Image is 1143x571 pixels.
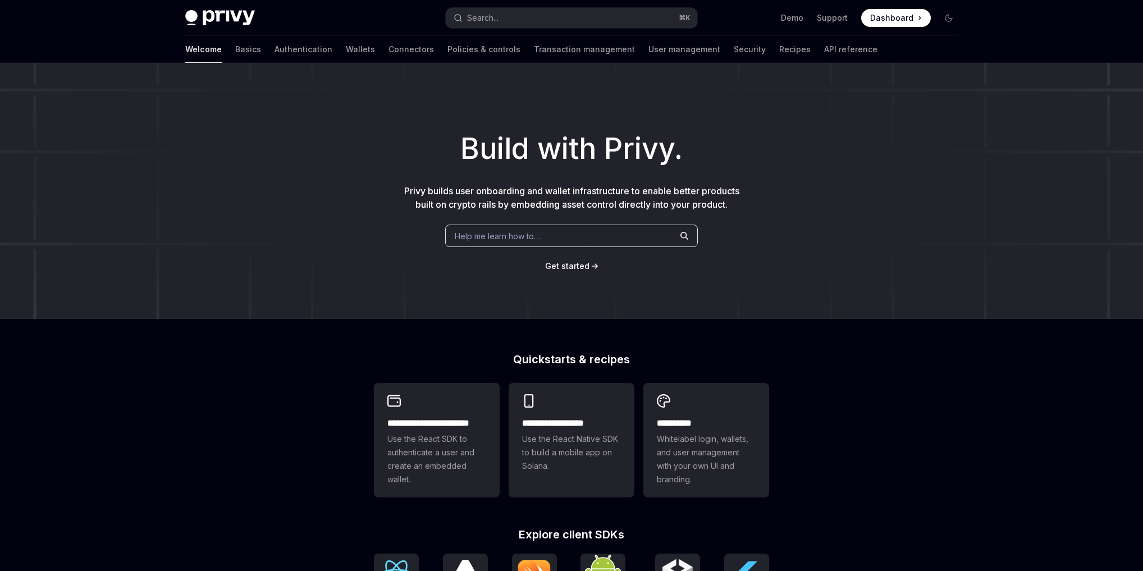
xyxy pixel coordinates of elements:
h2: Quickstarts & recipes [374,354,769,365]
a: Authentication [275,36,332,63]
a: Welcome [185,36,222,63]
a: Transaction management [534,36,635,63]
button: Search...⌘K [446,8,697,28]
a: Policies & controls [447,36,520,63]
a: Support [817,12,848,24]
a: Basics [235,36,261,63]
button: Toggle dark mode [940,9,958,27]
span: Whitelabel login, wallets, and user management with your own UI and branding. [657,432,756,486]
img: dark logo [185,10,255,26]
span: Use the React SDK to authenticate a user and create an embedded wallet. [387,432,486,486]
span: Get started [545,261,589,271]
a: Wallets [346,36,375,63]
span: Privy builds user onboarding and wallet infrastructure to enable better products built on crypto ... [404,185,739,210]
h1: Build with Privy. [18,127,1125,171]
a: **** *****Whitelabel login, wallets, and user management with your own UI and branding. [643,383,769,497]
h2: Explore client SDKs [374,529,769,540]
span: ⌘ K [679,13,691,22]
span: Dashboard [870,12,913,24]
a: Security [734,36,766,63]
a: API reference [824,36,877,63]
a: Dashboard [861,9,931,27]
a: User management [648,36,720,63]
a: Get started [545,261,589,272]
a: Demo [781,12,803,24]
a: **** **** **** ***Use the React Native SDK to build a mobile app on Solana. [509,383,634,497]
span: Help me learn how to… [455,230,540,242]
a: Connectors [388,36,434,63]
a: Recipes [779,36,811,63]
span: Use the React Native SDK to build a mobile app on Solana. [522,432,621,473]
div: Search... [467,11,499,25]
